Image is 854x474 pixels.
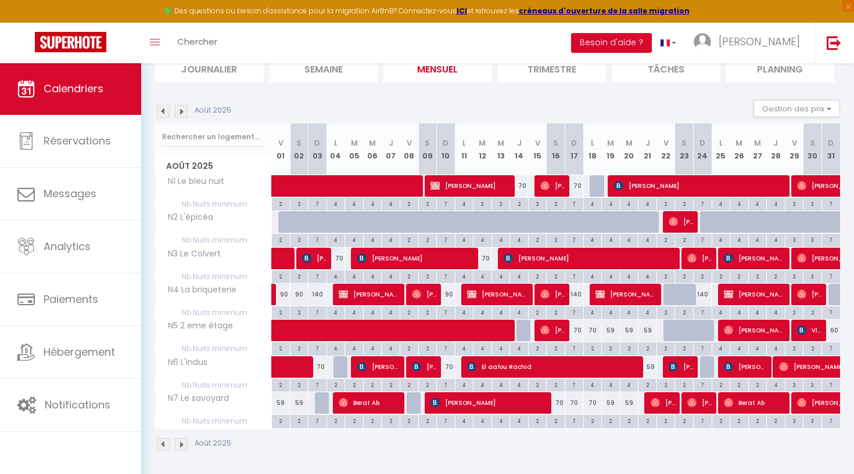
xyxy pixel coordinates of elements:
div: 4 [327,270,345,281]
div: 2 [400,234,418,245]
div: 4 [492,234,510,245]
div: 2 [419,306,437,317]
div: 7 [437,306,455,317]
div: 2 [290,198,308,209]
a: créneaux d'ouverture de la salle migration [519,6,690,16]
th: 23 [675,124,694,175]
th: 25 [712,124,730,175]
div: 4 [364,270,382,281]
div: 2 [694,270,712,281]
abbr: M [351,138,358,149]
span: [PERSON_NAME] [430,175,511,197]
span: N2 L'épicéa [157,211,216,224]
div: 4 [749,198,767,209]
div: 2 [272,306,290,317]
span: [PERSON_NAME] [719,34,800,49]
button: Ouvrir le widget de chat LiveChat [9,5,44,39]
span: [PERSON_NAME] [357,247,475,269]
li: Semaine [270,54,378,82]
div: 4 [749,342,767,353]
abbr: M [479,138,486,149]
th: 07 [382,124,400,175]
div: 3 [803,270,821,281]
th: 01 [272,124,290,175]
div: 4 [492,306,510,317]
div: 2 [547,198,565,209]
abbr: J [517,138,522,149]
abbr: L [462,138,466,149]
div: 59 [638,320,657,341]
div: 2 [547,306,565,317]
div: 2 [730,270,748,281]
div: 7 [308,342,326,353]
th: 20 [620,124,638,175]
div: 4 [638,270,656,281]
div: 70 [565,175,584,197]
div: 4 [455,342,473,353]
div: 2 [473,198,491,209]
th: 10 [437,124,455,175]
div: 4 [730,234,748,245]
th: 19 [602,124,620,175]
div: 4 [712,198,730,209]
abbr: S [425,138,430,149]
span: Hébergement [44,345,115,359]
abbr: V [407,138,412,149]
div: 4 [510,234,528,245]
div: 4 [749,234,767,245]
div: 7 [694,198,712,209]
abbr: L [591,138,594,149]
span: Calendriers [44,81,103,96]
div: 4 [473,306,491,317]
div: 4 [712,306,730,317]
div: 4 [327,234,345,245]
div: 4 [345,342,363,353]
div: 2 [529,198,547,209]
div: 4 [364,342,382,353]
div: 3 [785,270,803,281]
p: Août 2025 [195,105,231,116]
span: [PERSON_NAME] [412,283,437,305]
div: 2 [675,198,693,209]
div: 7 [694,234,712,245]
th: 29 [785,124,803,175]
div: 140 [308,284,327,305]
abbr: S [810,138,815,149]
abbr: M [735,138,742,149]
span: Analytics [44,239,91,254]
th: 24 [693,124,712,175]
span: [PERSON_NAME] [614,175,788,197]
div: 2 [529,342,547,353]
div: 4 [620,270,638,281]
div: 4 [767,306,785,317]
th: 08 [400,124,418,175]
div: 4 [510,270,528,281]
th: 18 [583,124,602,175]
span: Vlissingen Vintage lingier [797,319,822,341]
div: 2 [400,342,418,353]
div: 140 [565,284,584,305]
div: 2 [419,198,437,209]
th: 12 [473,124,492,175]
abbr: M [369,138,376,149]
div: 4 [602,234,620,245]
th: 27 [748,124,767,175]
th: 03 [308,124,327,175]
span: [PERSON_NAME] [540,175,565,197]
li: Planning [726,54,835,82]
abbr: S [553,138,558,149]
div: 4 [327,198,345,209]
span: Réservations [44,133,111,148]
span: [PERSON_NAME] [540,319,565,341]
div: 3 [803,198,821,209]
div: 2 [529,306,547,317]
th: 02 [290,124,308,175]
div: 60 [821,320,840,341]
div: 3 [785,198,803,209]
abbr: S [681,138,687,149]
span: Chercher [177,35,217,48]
span: [PERSON_NAME] [724,283,786,305]
div: 2 [602,342,620,353]
div: 4 [638,234,656,245]
span: [PERSON_NAME] [724,319,786,341]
